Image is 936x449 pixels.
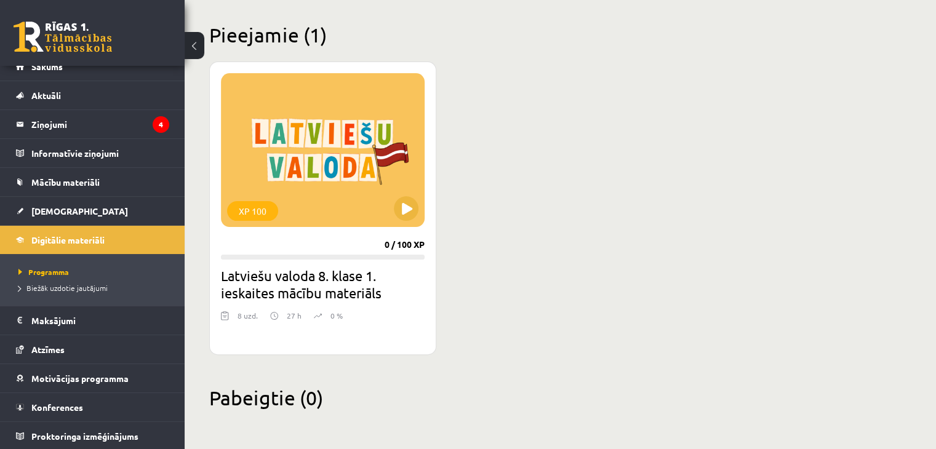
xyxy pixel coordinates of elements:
[16,139,169,167] a: Informatīvie ziņojumi
[31,306,169,335] legend: Maksājumi
[16,168,169,196] a: Mācību materiāli
[14,22,112,52] a: Rīgas 1. Tālmācības vidusskola
[31,344,65,355] span: Atzīmes
[153,116,169,133] i: 4
[227,201,278,221] div: XP 100
[18,283,108,293] span: Biežāk uzdotie jautājumi
[16,335,169,364] a: Atzīmes
[31,139,169,167] legend: Informatīvie ziņojumi
[16,364,169,392] a: Motivācijas programma
[330,310,343,321] p: 0 %
[16,110,169,138] a: Ziņojumi4
[31,205,128,217] span: [DEMOGRAPHIC_DATA]
[31,110,169,138] legend: Ziņojumi
[287,310,302,321] p: 27 h
[31,234,105,245] span: Digitālie materiāli
[16,306,169,335] a: Maksājumi
[31,61,63,72] span: Sākums
[221,267,425,301] h2: Latviešu valoda 8. klase 1. ieskaites mācību materiāls
[31,402,83,413] span: Konferences
[209,386,911,410] h2: Pabeigtie (0)
[18,282,172,293] a: Biežāk uzdotie jautājumi
[238,310,258,328] div: 8 uzd.
[209,23,911,47] h2: Pieejamie (1)
[16,226,169,254] a: Digitālie materiāli
[31,177,100,188] span: Mācību materiāli
[16,393,169,421] a: Konferences
[16,81,169,109] a: Aktuāli
[31,431,138,442] span: Proktoringa izmēģinājums
[16,197,169,225] a: [DEMOGRAPHIC_DATA]
[18,266,172,277] a: Programma
[31,373,129,384] span: Motivācijas programma
[16,52,169,81] a: Sākums
[18,267,69,277] span: Programma
[31,90,61,101] span: Aktuāli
